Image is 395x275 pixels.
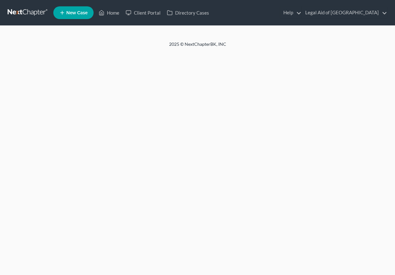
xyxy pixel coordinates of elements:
[280,7,301,18] a: Help
[95,7,122,18] a: Home
[164,7,212,18] a: Directory Cases
[17,41,379,52] div: 2025 © NextChapterBK, INC
[122,7,164,18] a: Client Portal
[53,6,94,19] new-legal-case-button: New Case
[302,7,387,18] a: Legal Aid of [GEOGRAPHIC_DATA]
